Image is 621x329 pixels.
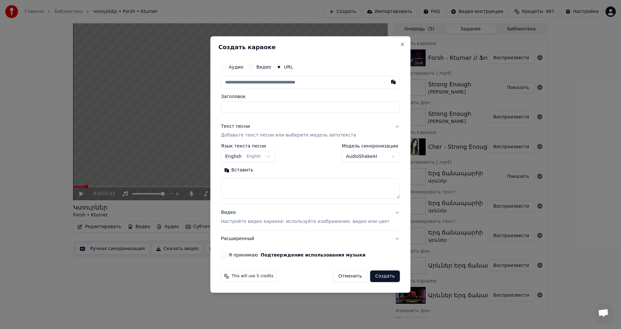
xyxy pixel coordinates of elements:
[342,144,400,148] label: Модель синхронизации
[221,94,400,99] label: Заголовок
[370,270,400,282] button: Создать
[221,144,400,204] div: Текст песниДобавьте текст песни или выберите модель автотекста
[221,210,389,225] div: Видео
[221,218,389,225] p: Настройте видео караоке: используйте изображение, видео или цвет
[221,123,250,130] div: Текст песни
[284,65,293,69] label: URL
[218,44,402,50] h2: Создать караоке
[221,144,275,148] label: Язык текста песни
[232,274,273,279] span: This will use 5 credits
[256,65,271,69] label: Видео
[221,230,400,247] button: Расширенный
[229,253,365,257] label: Я принимаю
[221,204,400,230] button: ВидеоНастройте видео караоке: используйте изображение, видео или цвет
[221,118,400,144] button: Текст песниДобавьте текст песни или выберите модель автотекста
[221,165,256,176] button: Вставить
[333,270,367,282] button: Отменить
[261,253,365,257] button: Я принимаю
[221,132,356,139] p: Добавьте текст песни или выберите модель автотекста
[229,65,243,69] label: Аудио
